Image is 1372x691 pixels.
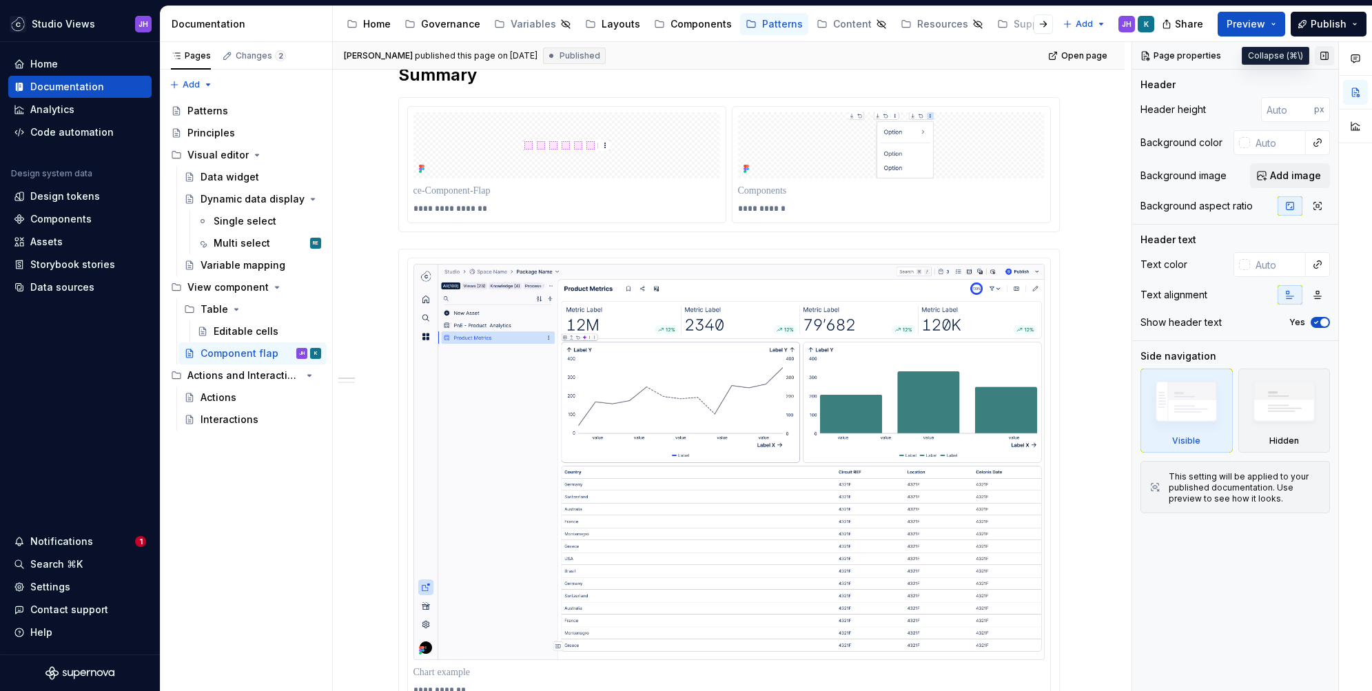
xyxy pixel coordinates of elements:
div: Principles [187,126,235,140]
div: Governance [421,17,480,31]
div: JH [1122,19,1132,30]
div: Components [30,212,92,226]
input: Auto [1250,130,1306,155]
div: Notifications [30,535,93,548]
a: Dynamic data display [178,188,327,210]
label: Yes [1289,317,1305,328]
div: View component [165,276,327,298]
div: Table [178,298,327,320]
div: Patterns [187,104,228,118]
div: Table [201,302,228,316]
div: Actions and Interactions [165,364,327,386]
div: Visible [1172,435,1200,446]
div: Variable mapping [201,258,285,272]
button: Studio ViewsJH [3,9,157,39]
div: RE [313,236,318,250]
div: Changes [236,50,286,61]
a: Home [341,13,396,35]
img: f5634f2a-3c0d-4c0b-9dc3-3862a3e014c7.png [10,16,26,32]
div: Data widget [201,170,259,184]
div: Visual editor [187,148,249,162]
a: Layouts [580,13,646,35]
a: Variable mapping [178,254,327,276]
button: Add image [1250,163,1330,188]
div: Header text [1140,233,1196,247]
p: px [1314,104,1324,115]
div: published this page on [DATE] [415,50,537,61]
a: Governance [399,13,486,35]
div: Storybook stories [30,258,115,271]
div: Multi select [214,236,270,250]
div: Show header text [1140,316,1222,329]
div: Studio Views [32,17,95,31]
a: Single select [192,210,327,232]
span: 1 [135,536,146,547]
div: Interactions [201,413,258,426]
div: Page tree [341,10,1056,38]
button: Publish [1291,12,1366,37]
div: Assets [30,235,63,249]
div: Layouts [602,17,640,31]
div: Actions [201,391,236,404]
div: JH [139,19,148,30]
div: Content [833,17,872,31]
a: Settings [8,576,152,598]
div: Components [670,17,732,31]
div: View component [187,280,269,294]
div: Contact support [30,603,108,617]
div: K [314,347,318,360]
h2: Summary [398,64,1060,86]
a: Assets [8,231,152,253]
button: Add [165,75,217,94]
span: Published [560,50,600,61]
button: Contact support [8,599,152,621]
a: Data widget [178,166,327,188]
a: Open page [1044,46,1114,65]
div: Page tree [165,100,327,431]
a: Resources [895,13,989,35]
div: Documentation [172,17,327,31]
div: Visible [1140,369,1233,453]
div: This setting will be applied to your published documentation. Use preview to see how it looks. [1169,471,1321,504]
button: Preview [1218,12,1285,37]
div: Code automation [30,125,114,139]
div: Variables [511,17,556,31]
div: Settings [30,580,70,594]
a: Editable cells [192,320,327,342]
div: Documentation [30,80,104,94]
button: Notifications1 [8,530,152,553]
div: Text alignment [1140,288,1207,302]
a: Variables [489,13,577,35]
div: Side navigation [1140,349,1216,363]
div: Hidden [1238,369,1331,453]
a: Support [992,13,1072,35]
div: Header [1140,78,1176,92]
div: Component flap [201,347,278,360]
a: Documentation [8,76,152,98]
div: Text color [1140,258,1187,271]
button: Share [1155,12,1212,37]
a: Patterns [740,13,808,35]
div: Home [30,57,58,71]
span: Open page [1061,50,1107,61]
div: Single select [214,214,276,228]
svg: Supernova Logo [45,666,114,680]
div: Background color [1140,136,1222,149]
a: Components [648,13,737,35]
div: Background image [1140,169,1227,183]
div: Analytics [30,103,74,116]
span: Preview [1227,17,1265,31]
a: Home [8,53,152,75]
a: Principles [165,122,327,144]
a: Analytics [8,99,152,121]
div: Header height [1140,103,1206,116]
div: Visual editor [165,144,327,166]
button: Help [8,621,152,643]
a: Multi selectRE [192,232,327,254]
input: Auto [1250,252,1306,277]
div: Help [30,626,52,639]
div: Background aspect ratio [1140,199,1253,213]
div: Design system data [11,168,92,179]
div: JH [299,347,305,360]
